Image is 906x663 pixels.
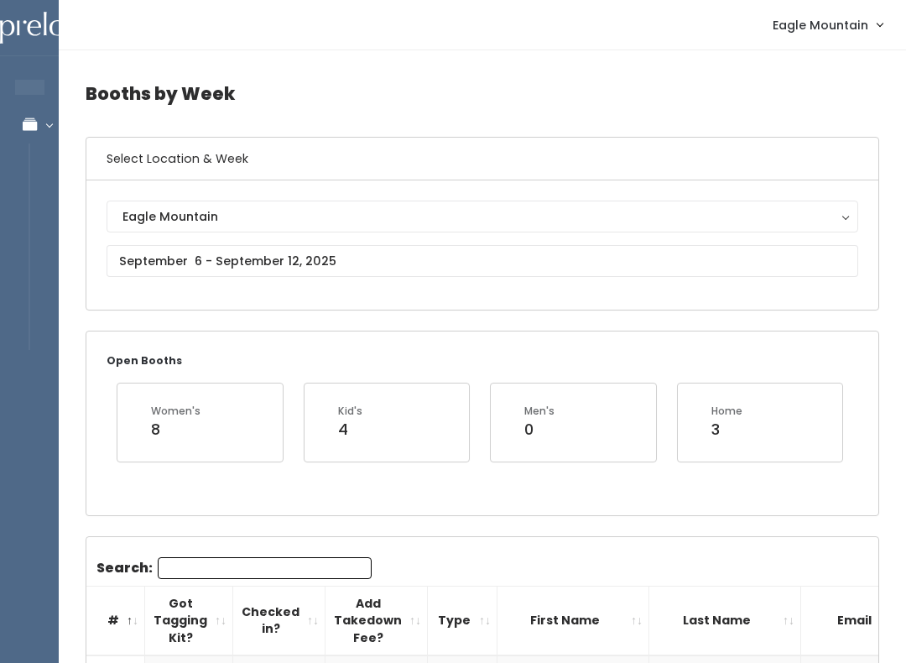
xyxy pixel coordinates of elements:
[122,207,842,226] div: Eagle Mountain
[756,7,899,43] a: Eagle Mountain
[338,404,362,419] div: Kid's
[711,419,742,441] div: 3
[107,353,182,368] small: Open Booths
[524,419,555,441] div: 0
[524,404,555,419] div: Men's
[325,586,428,655] th: Add Takedown Fee?: activate to sort column ascending
[338,419,362,441] div: 4
[233,586,325,655] th: Checked in?: activate to sort column ascending
[107,201,858,232] button: Eagle Mountain
[86,138,878,180] h6: Select Location & Week
[86,70,879,117] h4: Booths by Week
[86,586,145,655] th: #: activate to sort column descending
[497,586,649,655] th: First Name: activate to sort column ascending
[773,16,868,34] span: Eagle Mountain
[711,404,742,419] div: Home
[107,245,858,277] input: September 6 - September 12, 2025
[151,404,200,419] div: Women's
[96,557,372,579] label: Search:
[151,419,200,441] div: 8
[145,586,233,655] th: Got Tagging Kit?: activate to sort column ascending
[649,586,801,655] th: Last Name: activate to sort column ascending
[158,557,372,579] input: Search:
[428,586,497,655] th: Type: activate to sort column ascending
